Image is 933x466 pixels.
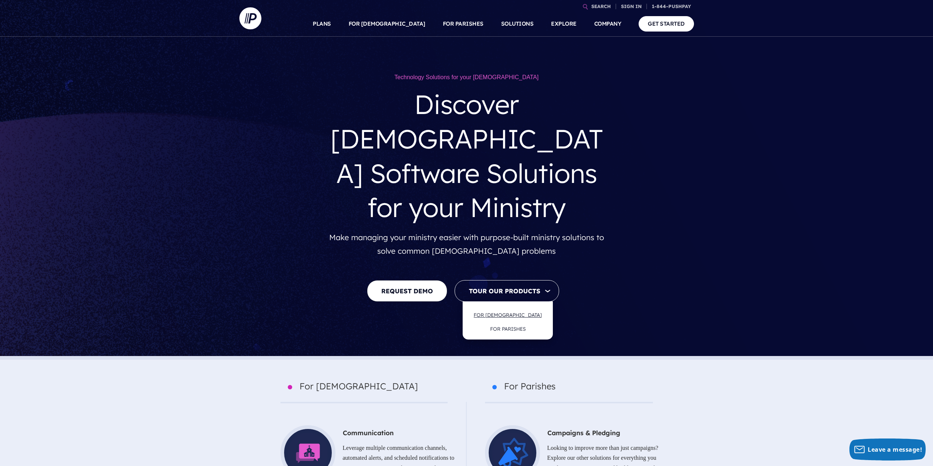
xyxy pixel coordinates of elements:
h5: Communication [273,425,455,440]
h1: Technology Solutions for your [DEMOGRAPHIC_DATA] [329,73,604,81]
a: SOLUTIONS [501,11,534,37]
a: PLANS [313,11,331,37]
a: FOR [DEMOGRAPHIC_DATA] [466,306,549,323]
span: Leave a message! [868,445,922,454]
h3: Discover [DEMOGRAPHIC_DATA] Software Solutions for your Ministry [329,81,604,230]
a: FOR PARISHES [443,11,484,37]
a: FOR [DEMOGRAPHIC_DATA] [349,11,425,37]
button: Tour Our Products [455,280,559,302]
button: Leave a message! [849,439,926,461]
a: REQUEST DEMO [367,280,447,302]
a: EXPLORE [551,11,577,37]
h5: Campaigns & Pledging [478,425,660,440]
a: GET STARTED [639,16,694,31]
a: FOR PARISHES [483,320,533,337]
p: For [DEMOGRAPHIC_DATA] [280,378,448,403]
p: Make managing your ministry easier with purpose-built ministry solutions to solve common [DEMOGRA... [329,231,604,258]
a: COMPANY [594,11,621,37]
p: For Parishes [485,378,653,403]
